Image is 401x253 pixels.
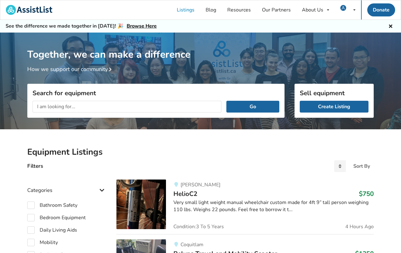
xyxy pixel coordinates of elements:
div: Categories [27,175,107,197]
h2: Equipment Listings [27,147,374,158]
label: Mobility [27,239,58,246]
a: Resources [222,0,256,20]
div: About Us [302,7,323,12]
button: Go [226,101,279,113]
span: HelioC2 [173,189,197,198]
label: Bathroom Safety [27,202,77,209]
a: Our Partners [256,0,296,20]
img: mobility-helioc2 [116,180,166,229]
h5: See the difference we made together in [DATE]! 🎉 [6,23,157,29]
span: Condition: 3 To 5 Years [173,224,224,229]
a: Create Listing [300,101,368,113]
a: Blog [200,0,222,20]
a: How we support our community [27,65,114,73]
a: Listings [171,0,200,20]
span: 4 Hours Ago [345,224,374,229]
input: I am looking for... [33,101,221,113]
h3: Sell equipment [300,89,368,97]
h3: Search for equipment [33,89,279,97]
img: assistlist-logo [6,5,52,15]
a: Browse Here [127,23,157,29]
span: [PERSON_NAME] [181,181,220,188]
div: Very small light weight manual wheelchair custom made for 4ft 9” tall person weighing 110 lbs. We... [173,199,374,213]
a: mobility-helioc2[PERSON_NAME]HelioC2$750Very small light weight manual wheelchair custom made for... [116,180,374,234]
div: Sort By [353,164,370,169]
label: Bedroom Equipment [27,214,86,221]
label: Daily Living Aids [27,226,77,234]
img: user icon [340,5,346,11]
h4: Filters [27,162,43,170]
a: Donate [367,3,395,16]
span: Coquitlam [181,241,203,248]
h1: Together, we can make a difference [27,33,374,61]
h3: $750 [359,190,374,198]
